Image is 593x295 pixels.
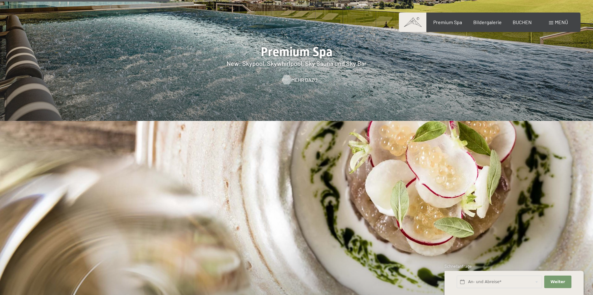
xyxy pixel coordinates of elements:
button: Weiter [544,276,571,288]
a: Bildergalerie [473,19,502,25]
a: BUCHEN [513,19,532,25]
a: Mehr dazu [282,76,311,83]
span: Schnellanfrage [445,264,472,269]
span: Weiter [550,279,565,285]
span: Menü [555,19,568,25]
span: Mehr dazu [291,76,317,83]
a: Premium Spa [433,19,462,25]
